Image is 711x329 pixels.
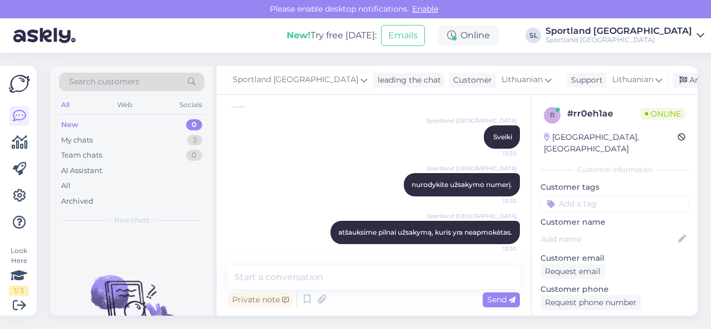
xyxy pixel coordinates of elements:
input: Add a tag [540,195,689,212]
p: Customer tags [540,181,689,193]
div: Sportland [GEOGRAPHIC_DATA] [545,27,692,36]
span: Enable [409,4,442,14]
span: r [550,111,555,119]
img: Askly Logo [9,75,30,93]
p: Customer email [540,252,689,264]
b: New! [287,30,311,41]
span: Lithuanian [502,74,543,86]
span: nurodykite užsakymo numerį. [412,180,512,189]
span: atšauksime pilnai užsakymą, kuris yra neapmokėtas. [338,228,512,236]
span: Sportland [GEOGRAPHIC_DATA] [427,164,517,173]
button: Emails [381,25,425,46]
div: Customer [449,74,492,86]
span: 13:30 [475,149,517,158]
div: Private note [228,292,293,307]
span: 13:30 [475,197,517,205]
div: 1 / 3 [9,286,29,296]
span: Sveiki [493,133,512,141]
span: 13:30 [231,102,273,110]
input: Add name [541,233,676,245]
a: Sportland [GEOGRAPHIC_DATA]Sportland [GEOGRAPHIC_DATA] [545,27,704,44]
span: Sportland [GEOGRAPHIC_DATA] [427,212,517,220]
p: Customer phone [540,284,689,295]
div: [GEOGRAPHIC_DATA], [GEOGRAPHIC_DATA] [544,131,678,155]
div: New [61,119,78,130]
div: Look Here [9,246,29,296]
div: SL [525,28,541,43]
span: Search customers [69,76,139,88]
div: Sportland [GEOGRAPHIC_DATA] [545,36,692,44]
span: Sportland [GEOGRAPHIC_DATA] [233,74,358,86]
span: Send [487,295,515,305]
div: leading the chat [373,74,441,86]
p: Visited pages [540,315,689,326]
span: Lithuanian [612,74,653,86]
div: Request phone number [540,295,641,310]
div: # rr0eh1ae [567,107,640,120]
div: Archived [61,196,93,207]
div: 3 [187,135,202,146]
div: Team chats [61,150,102,161]
span: Sportland [GEOGRAPHIC_DATA] [427,117,517,125]
div: Request email [540,264,605,279]
div: Customer information [540,165,689,175]
div: AI Assistant [61,165,102,176]
div: Try free [DATE]: [287,29,377,42]
div: Web [115,98,134,112]
div: All [61,180,71,191]
span: Online [640,108,685,120]
div: 0 [186,150,202,161]
div: Support [567,74,603,86]
div: My chats [61,135,93,146]
div: Socials [177,98,204,112]
span: 13:30 [475,245,517,253]
div: All [59,98,72,112]
div: Online [438,26,499,45]
span: New chats [114,215,149,225]
p: Customer name [540,216,689,228]
div: 0 [186,119,202,130]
